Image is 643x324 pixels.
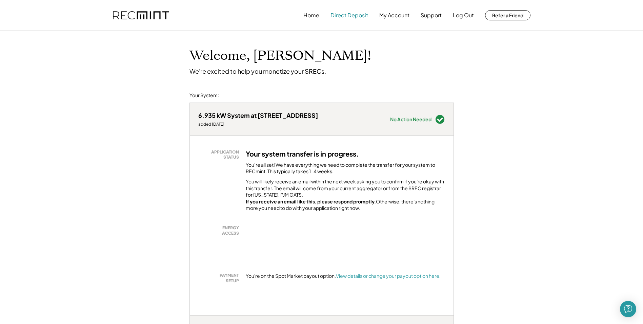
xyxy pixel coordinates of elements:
div: added [DATE] [198,122,318,127]
img: recmint-logotype%403x.png [113,11,169,20]
div: 6.935 kW System at [STREET_ADDRESS] [198,111,318,119]
button: Log Out [453,8,474,22]
button: Direct Deposit [330,8,368,22]
h3: Your system transfer is in progress. [246,149,359,158]
div: APPLICATION STATUS [202,149,239,160]
button: Support [421,8,442,22]
div: Your System: [189,92,219,99]
div: No Action Needed [390,117,431,122]
button: Refer a Friend [485,10,530,20]
div: PAYMENT SETUP [202,273,239,283]
div: Open Intercom Messenger [620,301,636,317]
div: You're on the Spot Market payout option. [246,273,441,280]
strong: If you receive an email like this, please respond promptly. [246,198,376,204]
button: Home [303,8,319,22]
h1: Welcome, [PERSON_NAME]! [189,48,371,64]
button: My Account [379,8,409,22]
div: You’re all set! We have everything we need to complete the transfer for your system to RECmint. T... [246,162,445,175]
div: ENERGY ACCESS [202,225,239,236]
a: View details or change your payout option here. [336,273,441,279]
div: You will likely receive an email within the next week asking you to confirm if you're okay with t... [246,178,445,212]
div: We're excited to help you monetize your SRECs. [189,67,326,75]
